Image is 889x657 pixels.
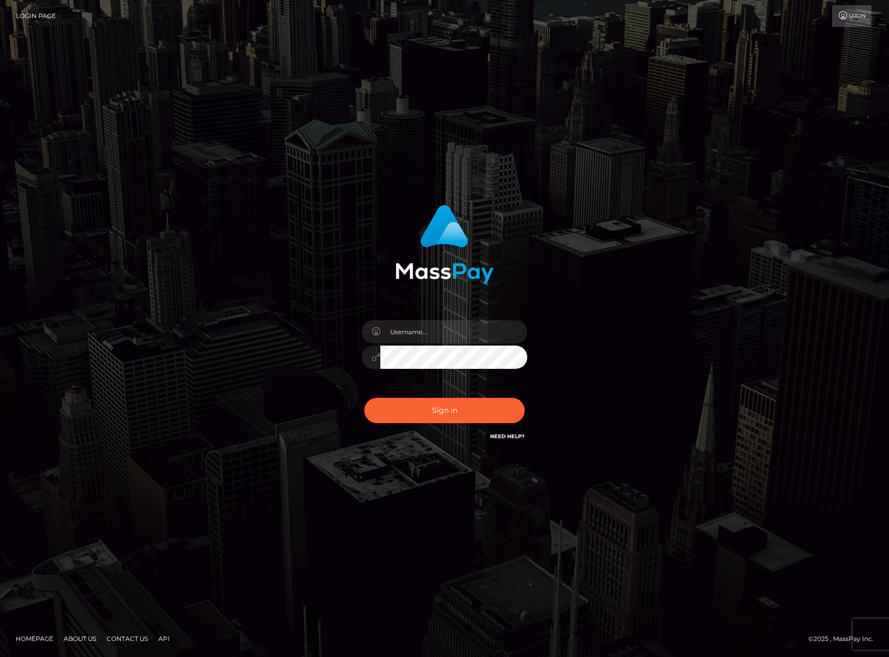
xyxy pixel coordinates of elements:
[364,398,525,423] button: Sign in
[154,631,174,647] a: API
[60,631,100,647] a: About Us
[808,633,881,645] div: © 2025 , MassPay Inc.
[16,5,56,27] a: Login Page
[102,631,152,647] a: Contact Us
[395,205,494,284] img: MassPay Login
[490,433,525,440] a: Need Help?
[380,320,527,344] input: Username...
[11,631,57,647] a: Homepage
[832,5,871,27] a: Login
